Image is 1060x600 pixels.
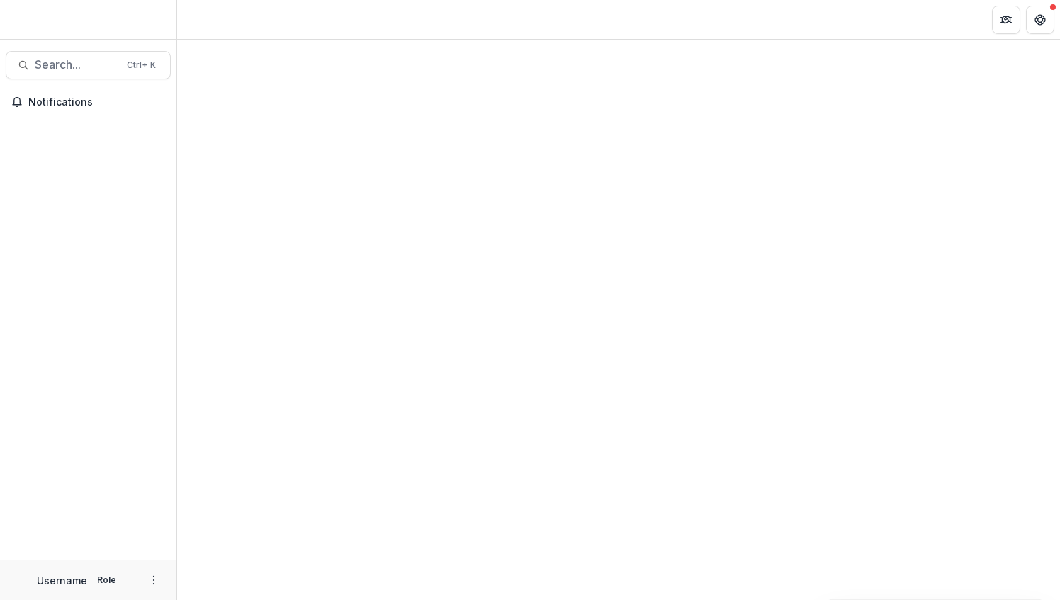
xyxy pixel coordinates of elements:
button: Get Help [1026,6,1054,34]
div: Ctrl + K [124,57,159,73]
p: Role [93,574,120,587]
button: Partners [992,6,1020,34]
span: Notifications [28,96,165,108]
span: Search... [35,58,118,72]
p: Username [37,573,87,588]
button: More [145,572,162,589]
button: Notifications [6,91,171,113]
button: Search... [6,51,171,79]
